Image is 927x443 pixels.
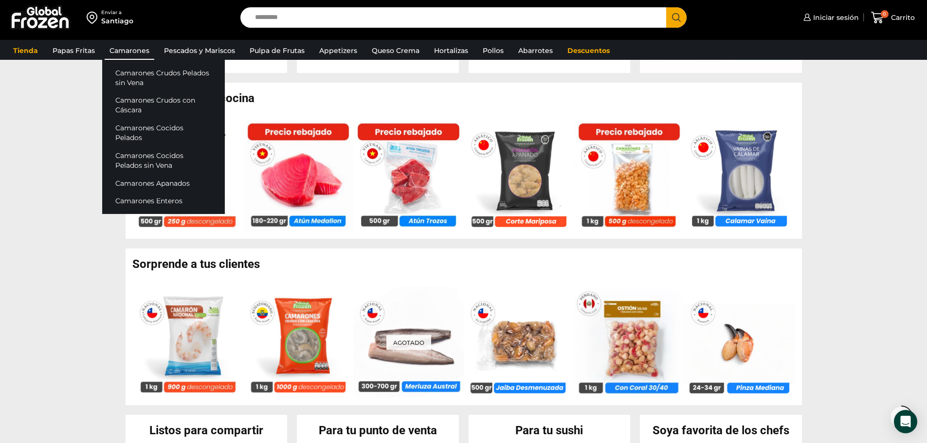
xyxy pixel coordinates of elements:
[101,9,133,16] div: Enviar a
[478,41,509,60] a: Pollos
[811,13,859,22] span: Iniciar sesión
[132,92,802,104] h2: Infaltables en tu cocina
[869,6,917,29] a: 0 Carrito
[386,335,431,350] p: Agotado
[245,41,309,60] a: Pulpa de Frutas
[894,410,917,433] div: Open Intercom Messenger
[429,41,473,60] a: Hortalizas
[640,425,802,436] h2: Soya favorita de los chefs
[314,41,362,60] a: Appetizers
[881,10,889,18] span: 0
[101,16,133,26] div: Santiago
[102,64,225,91] a: Camarones Crudos Pelados sin Vena
[469,425,631,436] h2: Para tu sushi
[105,41,154,60] a: Camarones
[563,41,615,60] a: Descuentos
[102,146,225,174] a: Camarones Cocidos Pelados sin Vena
[102,91,225,119] a: Camarones Crudos con Cáscara
[132,258,802,270] h2: Sorprende a tus clientes
[8,41,43,60] a: Tienda
[87,9,101,26] img: address-field-icon.svg
[102,174,225,192] a: Camarones Apanados
[126,425,288,436] h2: Listos para compartir
[297,425,459,436] h2: Para tu punto de venta
[367,41,424,60] a: Queso Crema
[666,7,687,28] button: Search button
[102,192,225,210] a: Camarones Enteros
[102,119,225,147] a: Camarones Cocidos Pelados
[48,41,100,60] a: Papas Fritas
[513,41,558,60] a: Abarrotes
[889,13,915,22] span: Carrito
[159,41,240,60] a: Pescados y Mariscos
[801,8,859,27] a: Iniciar sesión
